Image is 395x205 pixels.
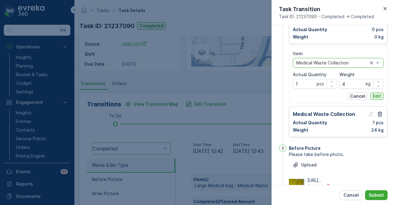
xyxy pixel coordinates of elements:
p: 0 kg [374,34,384,40]
button: Submit [365,190,388,200]
p: 0 pcs [372,27,384,33]
label: Actual Quantity [293,72,326,77]
p: 24 kg [371,127,384,133]
span: Task ID: 21237090 - Completed -> Completed [279,14,374,20]
p: Weight [293,127,308,133]
label: Weight [339,72,355,77]
p: Upload [301,162,317,168]
img: Media Preview [289,179,304,194]
button: Edit [370,92,384,100]
p: Medical Waste Collection [293,110,355,118]
p: Actual Quantity [293,120,327,126]
button: Upload File [289,160,320,170]
button: Cancel [347,92,368,100]
p: Weight [293,34,308,40]
span: Please take before photo. [289,151,388,158]
p: pcs [317,81,324,87]
p: [URL]..fce.jpg [307,177,322,196]
p: Submit [369,192,384,198]
p: 1 pcs [373,120,384,126]
div: 2 [279,145,286,152]
button: Cancel [340,190,363,200]
label: Item [293,51,303,56]
p: Before Picture [289,145,321,151]
p: Cancel [343,192,359,198]
p: kg [366,81,371,87]
p: Cancel [350,93,365,99]
p: Edit [373,93,381,99]
p: Task Transition [279,5,374,14]
p: Actual Quantity [293,27,327,33]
